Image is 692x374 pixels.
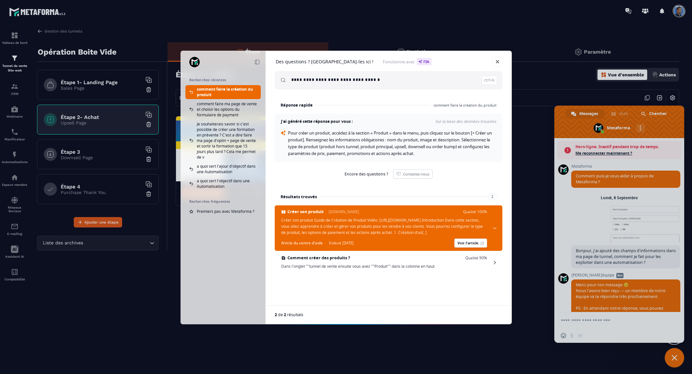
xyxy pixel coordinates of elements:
[197,178,257,189] span: a quoi sert l'objectif dans une Automatisation
[281,240,323,246] span: Article du centre d'aide
[197,86,257,97] span: comment faire la création du produit
[189,199,257,204] h2: Recherches fréquentes
[353,119,497,124] span: Sur la base des données trouvées
[281,217,487,236] span: Créer son produit Guide de Création de Produit Vidéo: [URL][DOMAIN_NAME] Introduction Dans cette ...
[488,193,497,200] span: 2
[465,255,487,260] span: Qualité 90%
[197,209,254,214] span: Premiers pas avec Metaforma ?
[393,169,433,179] a: Contactez-nous
[281,263,487,269] span: Dans l'onglet ""tunnel de vente ensuite vous avez ""Produit"" dans la colonne en haut
[463,209,487,214] span: Qualité 100%
[197,163,257,174] span: a quoi sert l'ajour d'objectif dans une Automatisation
[287,255,350,261] span: Comment créer des produits ?
[454,239,487,248] a: Voir l'article
[281,119,353,124] h4: J'ai généré cette réponse pour vous :
[197,121,257,160] span: Je souhaiterais savoir si c'est possible de créer une formation en prévente ? C'est a dire faire ...
[345,172,388,177] span: Encore des questions ?
[383,58,432,65] span: Fonctionne avec
[281,102,313,109] h3: Réponse rapide
[431,103,497,108] span: comment faire la création du produit
[287,209,324,214] span: Créer son produit
[281,193,317,200] h3: Résultats trouvés
[417,58,432,65] span: l'IA
[326,240,354,246] span: Indexé [DATE]
[189,78,257,82] h2: Recherches récentes
[275,312,500,317] div: de résultats
[493,57,502,67] a: Fermer
[275,312,277,317] span: 2
[276,59,373,65] h1: Des questions ? [GEOGRAPHIC_DATA]-les ici !
[329,209,359,214] span: [DOMAIN_NAME]
[284,312,286,317] span: 2
[253,58,262,67] a: Réduire
[288,130,493,156] span: Pour créer un produit, accédez à la section « Produit » dans le menu, puis cliquez sur le bouton ...
[197,101,257,118] span: comment faire ma page de vente et choisir les options du formulaire de payment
